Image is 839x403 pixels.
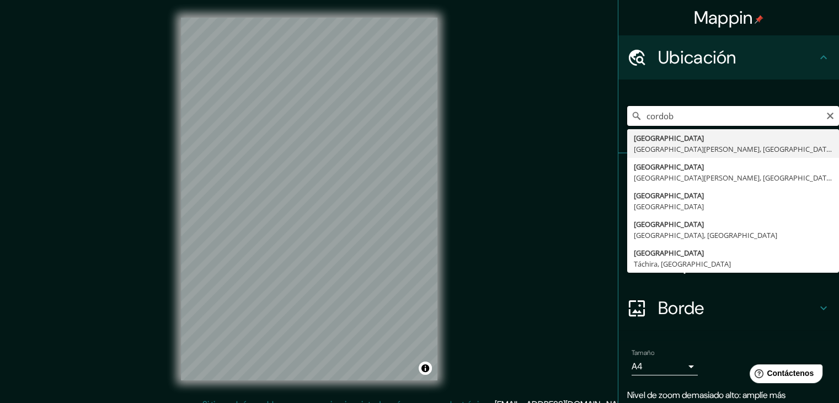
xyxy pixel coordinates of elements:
font: [GEOGRAPHIC_DATA], [GEOGRAPHIC_DATA] [634,230,777,240]
font: Mappin [694,6,753,29]
font: Nivel de zoom demasiado alto: amplíe más [627,389,785,401]
canvas: Mapa [181,18,437,380]
font: [GEOGRAPHIC_DATA] [634,248,704,258]
div: Estilo [618,198,839,242]
div: A4 [632,358,698,375]
div: Disposición [618,242,839,286]
img: pin-icon.png [755,15,763,24]
input: Elige tu ciudad o zona [627,106,839,126]
div: Ubicación [618,35,839,79]
font: Táchira, [GEOGRAPHIC_DATA] [634,259,731,269]
div: Borde [618,286,839,330]
button: Activar o desactivar atribución [419,362,432,375]
font: [GEOGRAPHIC_DATA] [634,133,704,143]
font: [GEOGRAPHIC_DATA] [634,190,704,200]
font: Ubicación [658,46,736,69]
font: [GEOGRAPHIC_DATA][PERSON_NAME], [GEOGRAPHIC_DATA] [634,173,833,183]
iframe: Lanzador de widgets de ayuda [741,360,827,391]
font: [GEOGRAPHIC_DATA][PERSON_NAME], [GEOGRAPHIC_DATA] [634,144,833,154]
div: Patas [618,153,839,198]
button: Claro [826,110,835,120]
font: Tamaño [632,348,654,357]
font: Borde [658,296,704,320]
font: A4 [632,360,643,372]
font: [GEOGRAPHIC_DATA] [634,219,704,229]
font: [GEOGRAPHIC_DATA] [634,162,704,172]
font: [GEOGRAPHIC_DATA] [634,201,704,211]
